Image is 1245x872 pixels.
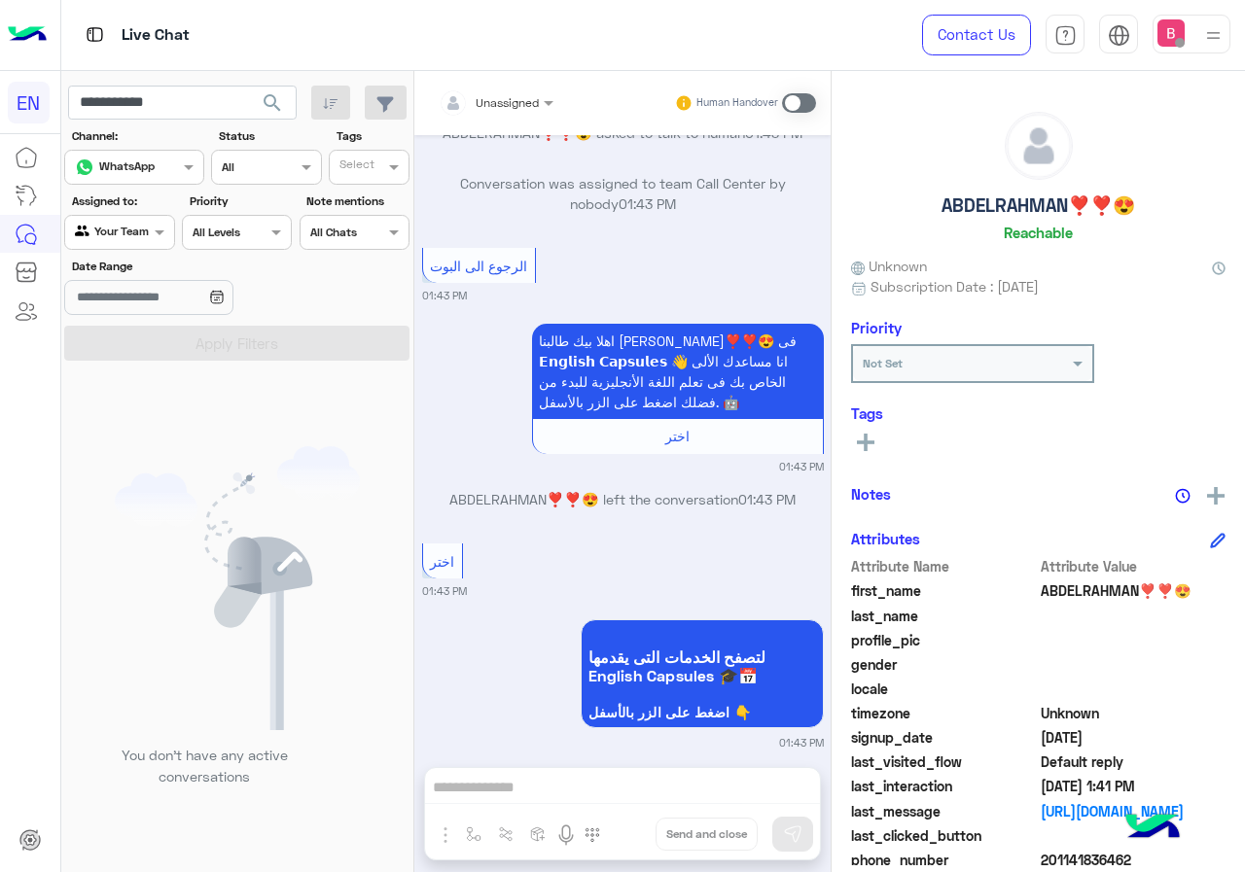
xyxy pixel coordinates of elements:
[261,91,284,115] span: search
[851,580,1037,601] span: first_name
[1041,801,1227,821] a: [URL][DOMAIN_NAME]
[871,276,1039,296] span: Subscription Date : [DATE]
[851,530,920,547] h6: Attributes
[1041,654,1227,675] span: null
[851,679,1037,699] span: locale
[851,727,1037,748] span: signup_date
[1004,224,1073,241] h6: Reachable
[851,703,1037,723] span: timezone
[851,825,1037,846] span: last_clicked_button
[1041,556,1227,576] span: Attribute Value
[337,156,374,178] div: Select
[422,489,824,509] p: ABDELRAHMAN❣️❣️😍 left the conversation
[665,428,690,444] span: اختر
[851,606,1037,626] span: last_name
[8,82,50,123] div: EN
[851,751,1037,772] span: last_visited_flow
[851,404,1226,422] h6: Tags
[476,95,539,110] span: Unassigned
[422,288,467,303] small: 01:43 PM
[1201,23,1226,48] img: profile
[422,583,467,599] small: 01:43 PM
[1041,850,1227,870] span: 201141836462
[1054,24,1077,47] img: tab
[1041,580,1227,601] span: ABDELRAHMAN❣️❣️😍
[337,127,408,145] label: Tags
[1157,19,1185,47] img: userImage
[851,801,1037,821] span: last_message
[106,745,302,786] p: You don’t have any active conversations
[1041,703,1227,723] span: Unknown
[922,15,1031,55] a: Contact Us
[72,192,172,210] label: Assigned to:
[115,446,360,730] img: empty users
[219,127,319,145] label: Status
[249,86,297,127] button: search
[122,22,190,49] p: Live Chat
[1006,113,1072,179] img: defaultAdmin.png
[851,485,891,503] h6: Notes
[1041,727,1227,748] span: 2025-10-01T10:41:44.219Z
[1041,679,1227,699] span: null
[851,776,1037,796] span: last_interaction
[72,258,290,275] label: Date Range
[851,654,1037,675] span: gender
[532,324,824,419] p: 1/10/2025, 1:43 PM
[588,647,816,684] span: لتصفح الخدمات التى يقدمها English Capsules 🎓📅
[430,258,527,274] span: الرجوع الى البوت
[83,22,107,47] img: tab
[306,192,407,210] label: Note mentions
[430,553,454,570] span: اختر
[1041,751,1227,772] span: Default reply
[656,818,758,851] button: Send and close
[1041,776,1227,796] span: 2025-10-01T10:41:44.212Z
[64,326,409,361] button: Apply Filters
[8,15,47,55] img: Logo
[851,556,1037,576] span: Attribute Name
[779,735,824,750] small: 01:43 PM
[851,630,1037,650] span: profile_pic
[1108,24,1130,47] img: tab
[738,491,796,507] span: 01:43 PM
[863,356,903,370] b: Not Set
[72,127,202,145] label: Channel:
[1119,794,1187,862] img: hulul-logo.png
[619,195,676,212] span: 01:43 PM
[1046,15,1085,55] a: tab
[1207,487,1225,505] img: add
[190,192,290,210] label: Priority
[942,194,1135,217] h5: ABDELRAHMAN❣️❣️😍
[851,256,927,276] span: Unknown
[1041,825,1227,846] span: null
[588,705,816,720] span: اضغط على الزر بالأسفل 👇
[422,173,824,215] p: Conversation was assigned to team Call Center by nobody
[1175,488,1191,504] img: notes
[851,319,902,336] h6: Priority
[696,95,778,111] small: Human Handover
[851,850,1037,870] span: phone_number
[779,459,824,474] small: 01:43 PM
